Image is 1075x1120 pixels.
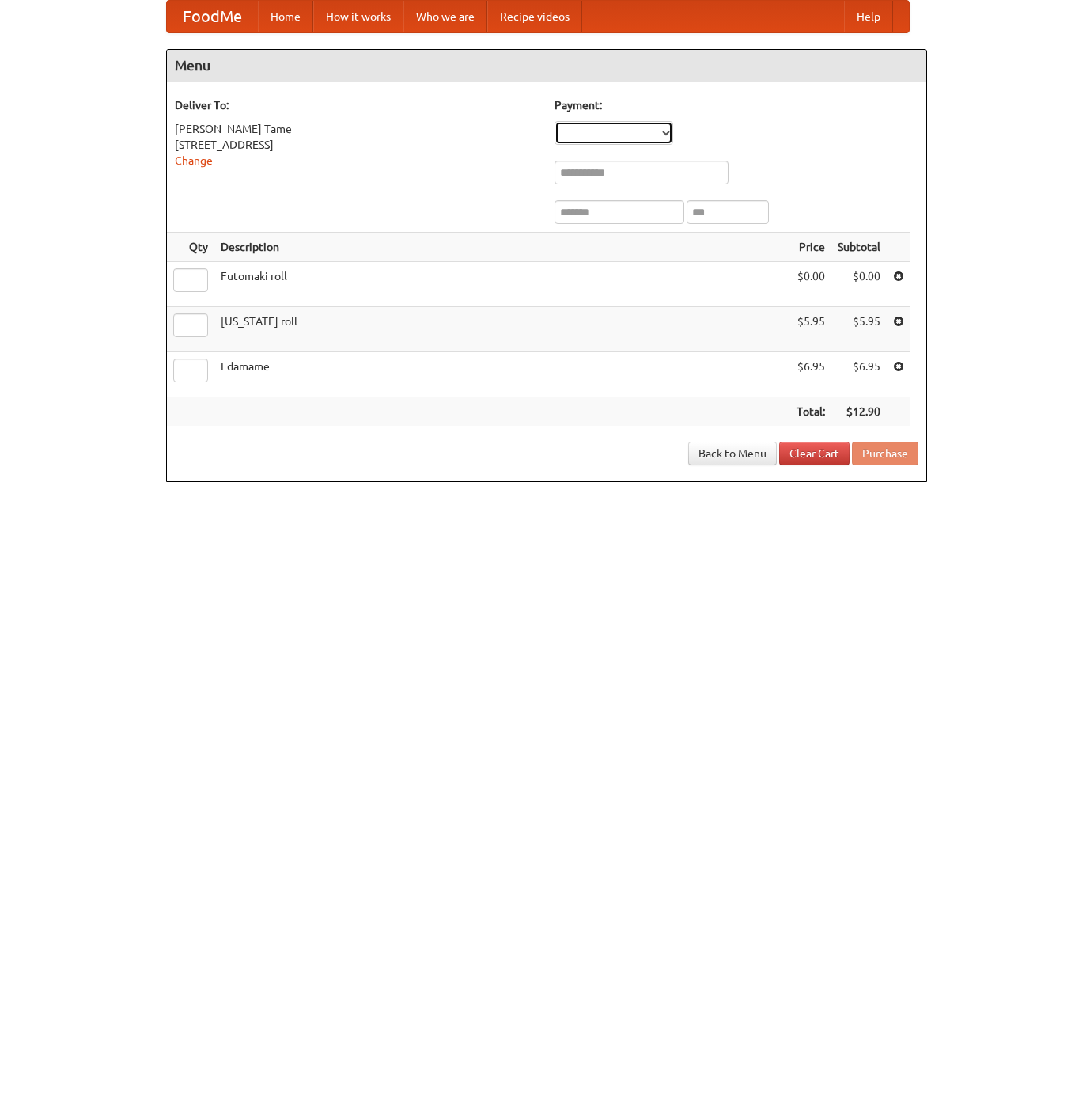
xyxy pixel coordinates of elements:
a: Recipe videos [487,1,582,32]
a: Who we are [403,1,487,32]
th: $12.90 [831,397,887,427]
div: [PERSON_NAME] Tame [175,121,539,137]
h4: Menu [167,50,926,82]
th: Description [214,233,790,262]
td: Futomaki roll [214,262,790,307]
td: Edamame [214,352,790,397]
td: $0.00 [790,262,831,307]
a: Change [175,154,213,167]
h5: Deliver To: [175,97,539,113]
h5: Payment: [555,97,918,113]
td: $0.00 [831,262,887,307]
th: Total: [790,397,831,427]
div: [STREET_ADDRESS] [175,137,539,153]
td: $5.95 [790,307,831,352]
td: $6.95 [790,352,831,397]
a: Clear Cart [779,442,850,465]
th: Qty [167,233,214,262]
a: FoodMe [167,1,258,32]
td: $5.95 [831,307,887,352]
a: Home [258,1,313,32]
td: $6.95 [831,352,887,397]
th: Price [790,233,831,262]
a: Back to Menu [688,442,777,465]
button: Purchase [852,442,918,465]
a: How it works [313,1,403,32]
a: Help [844,1,893,32]
td: [US_STATE] roll [214,307,790,352]
th: Subtotal [831,233,887,262]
